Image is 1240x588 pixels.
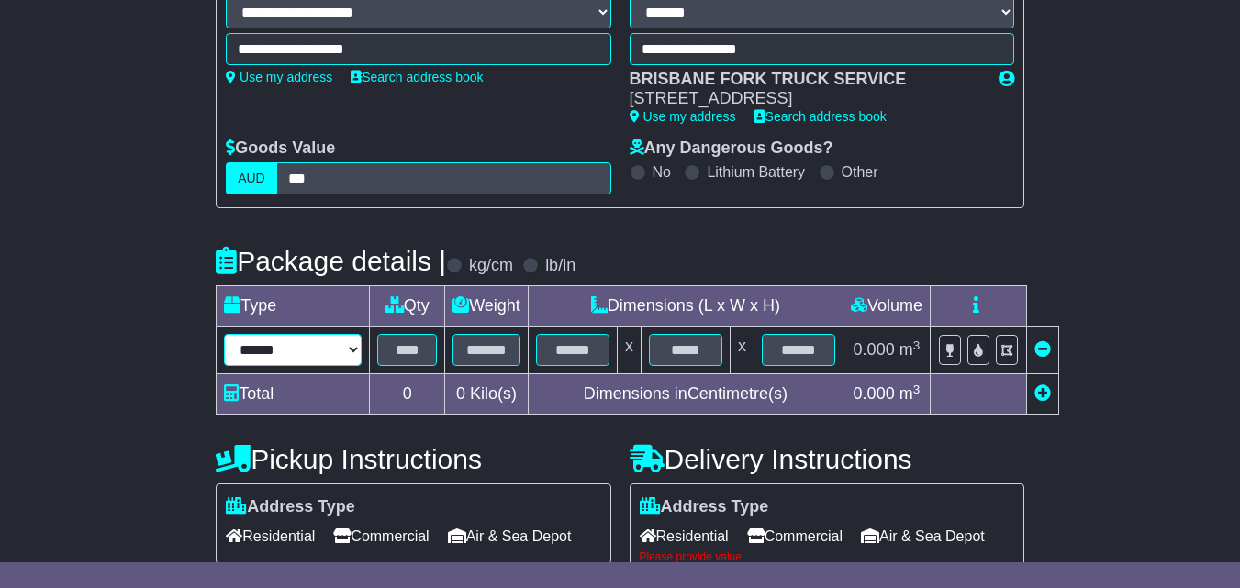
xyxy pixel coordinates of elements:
sup: 3 [913,383,921,396]
span: m [899,384,921,403]
label: AUD [226,162,277,194]
td: Type [217,286,370,327]
a: Search address book [754,109,887,124]
span: 0.000 [854,340,895,359]
span: Commercial [747,522,843,550]
td: 0 [370,374,445,415]
sup: 3 [913,338,921,352]
span: Air & Sea Depot [448,522,572,550]
a: Remove this item [1034,340,1051,359]
a: Search address book [351,70,483,84]
span: m [899,340,921,359]
span: Residential [640,522,729,550]
label: kg/cm [469,256,513,276]
span: 0.000 [854,384,895,403]
label: Goods Value [226,139,335,159]
h4: Pickup Instructions [216,444,610,474]
td: Qty [370,286,445,327]
label: Other [842,163,878,181]
a: Add new item [1034,384,1051,403]
span: Commercial [333,522,429,550]
label: lb/in [545,256,575,276]
td: Dimensions (L x W x H) [528,286,843,327]
a: Use my address [630,109,736,124]
label: Lithium Battery [707,163,805,181]
td: Volume [843,286,930,327]
td: Weight [445,286,529,327]
div: [STREET_ADDRESS] [630,89,980,109]
label: Any Dangerous Goods? [630,139,833,159]
td: Total [217,374,370,415]
label: No [653,163,671,181]
td: Dimensions in Centimetre(s) [528,374,843,415]
label: Address Type [226,497,355,517]
td: x [730,327,754,374]
td: Kilo(s) [445,374,529,415]
div: Please provide value [640,550,1014,563]
span: 0 [456,384,465,403]
span: Residential [226,522,315,550]
h4: Delivery Instructions [630,444,1024,474]
span: Air & Sea Depot [861,522,985,550]
h4: Package details | [216,246,446,276]
td: x [617,327,641,374]
label: Address Type [640,497,769,517]
a: Use my address [226,70,332,84]
div: BRISBANE FORK TRUCK SERVICE [630,70,980,90]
